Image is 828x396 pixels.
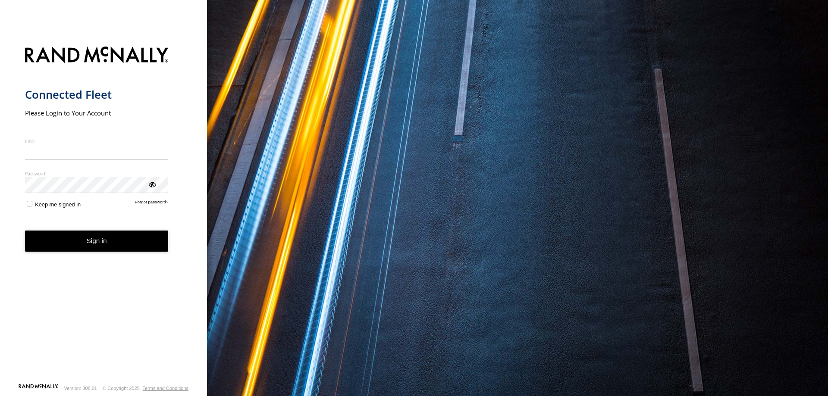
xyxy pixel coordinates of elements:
[19,384,58,393] a: Visit our Website
[25,87,169,102] h1: Connected Fleet
[25,170,169,177] label: Password
[25,231,169,252] button: Sign in
[35,201,81,208] span: Keep me signed in
[64,386,97,391] div: Version: 308.01
[25,109,169,117] h2: Please Login to Your Account
[143,386,188,391] a: Terms and Conditions
[103,386,188,391] div: © Copyright 2025 -
[147,180,156,188] div: ViewPassword
[25,41,182,383] form: main
[27,201,32,206] input: Keep me signed in
[25,45,169,67] img: Rand McNally
[135,200,169,208] a: Forgot password?
[25,138,169,144] label: Email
